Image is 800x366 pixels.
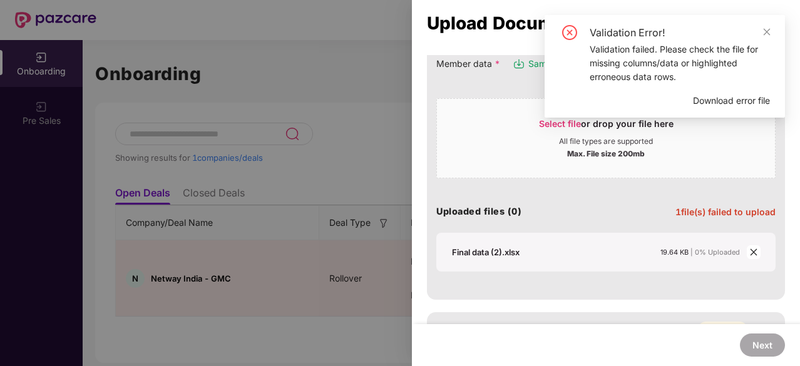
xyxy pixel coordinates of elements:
img: svg+xml;base64,PHN2ZyB3aWR0aD0iMjQiIGhlaWdodD0iMjQiIHZpZXdCb3g9IjAgMCAyNCAyNCIgZmlsbD0ibm9uZSIgeG... [761,323,776,338]
span: | 0% Uploaded [690,248,740,257]
span: close-circle [562,25,577,40]
button: Next [740,333,785,357]
div: Upload Documents [427,16,785,30]
img: svg+xml;base64,PHN2ZyB3aWR0aD0iMTYiIGhlaWdodD0iMTciIHZpZXdCb3g9IjAgMCAxNiAxNyIgZmlsbD0ibm9uZSIgeG... [513,58,525,70]
div: Final data (2).xlsx [452,247,520,258]
span: Sample File [528,57,575,71]
span: Select fileor drop your file hereAll file types are supportedMax. File size 200mb [437,108,775,168]
span: close [762,28,771,36]
div: or drop your file here [539,118,674,136]
div: Max. File size 200mb [567,146,645,159]
h4: Uploaded files (0) [436,205,521,218]
div: Validation failed. Please check the file for missing columns/data or highlighted erroneous data r... [590,43,770,84]
div: All file types are supported [559,136,653,146]
span: Sample File [575,323,622,337]
span: Download error file [693,94,770,108]
span: close [747,245,761,259]
div: Validation Error! [590,25,770,40]
span: 1 file(s) failed to upload [675,206,776,217]
span: Member data [436,57,500,71]
span: Select file [539,118,581,129]
span: 19.64 KB [660,248,689,257]
span: Sales handover checklist [436,323,546,337]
